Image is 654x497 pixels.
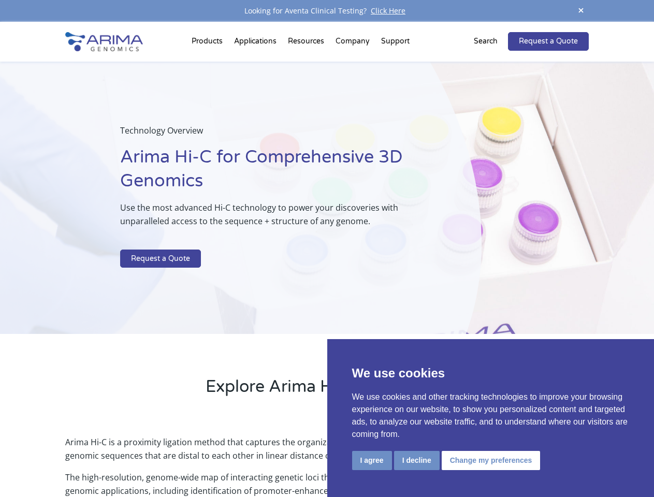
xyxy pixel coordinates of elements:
p: Technology Overview [120,124,429,145]
h1: Arima Hi-C for Comprehensive 3D Genomics [120,145,429,201]
button: Change my preferences [442,451,541,470]
button: I decline [394,451,440,470]
button: I agree [352,451,392,470]
a: Request a Quote [120,250,201,268]
p: Search [474,35,498,48]
p: Use the most advanced Hi-C technology to power your discoveries with unparalleled access to the s... [120,201,429,236]
img: Arima-Genomics-logo [65,32,143,51]
p: Arima Hi-C is a proximity ligation method that captures the organizational structure of chromatin... [65,435,588,471]
p: We use cookies [352,364,630,383]
a: Request a Quote [508,32,589,51]
a: Click Here [367,6,410,16]
div: Looking for Aventa Clinical Testing? [65,4,588,18]
h2: Explore Arima Hi-C Technology [65,375,588,406]
p: We use cookies and other tracking technologies to improve your browsing experience on our website... [352,391,630,441]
